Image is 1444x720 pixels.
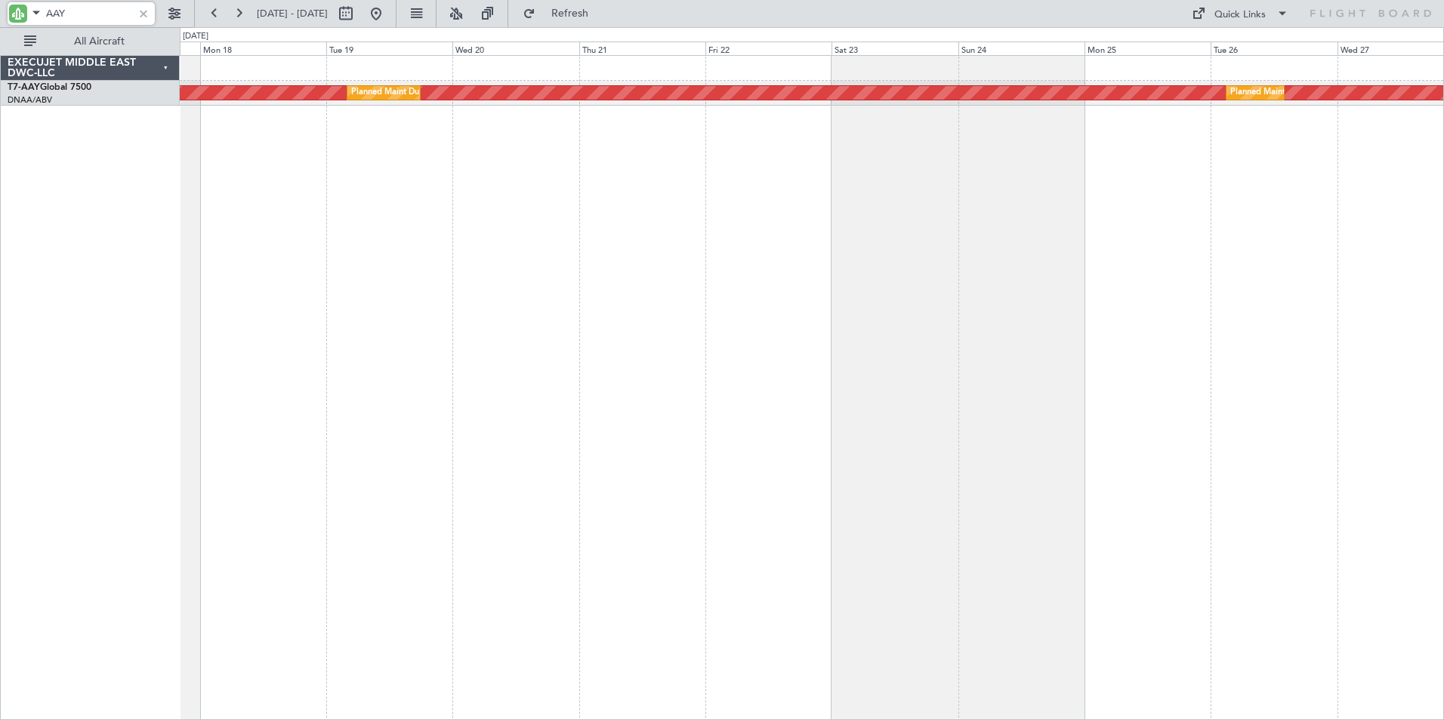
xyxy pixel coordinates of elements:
div: Planned Maint Dubai (Al Maktoum Intl) [1230,82,1379,104]
div: Fri 22 [705,42,832,55]
a: DNAA/ABV [8,94,52,106]
div: Planned Maint Dubai (Al Maktoum Intl) [351,82,500,104]
div: Thu 21 [579,42,705,55]
div: Quick Links [1214,8,1266,23]
input: A/C (Reg. or Type) [46,2,133,25]
button: Refresh [516,2,606,26]
button: All Aircraft [17,29,164,54]
div: Wed 20 [452,42,579,55]
span: T7-AAY [8,83,40,92]
div: Sat 23 [832,42,958,55]
a: T7-AAYGlobal 7500 [8,83,91,92]
button: Quick Links [1184,2,1296,26]
div: Mon 25 [1085,42,1211,55]
div: Tue 19 [326,42,452,55]
div: Sun 24 [958,42,1085,55]
div: Tue 26 [1211,42,1337,55]
span: Refresh [538,8,602,19]
div: [DATE] [183,30,208,43]
span: All Aircraft [39,36,159,47]
span: [DATE] - [DATE] [257,7,328,20]
div: Mon 18 [200,42,326,55]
